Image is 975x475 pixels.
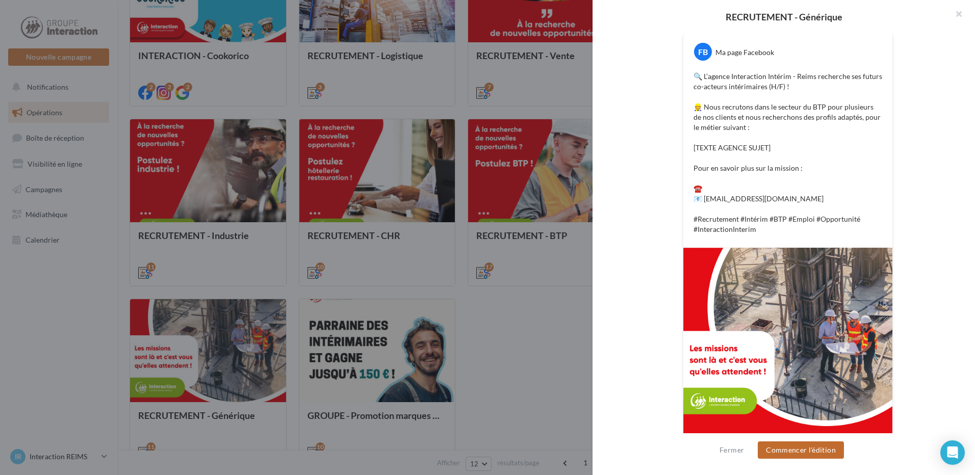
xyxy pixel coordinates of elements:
[940,440,965,465] div: Open Intercom Messenger
[758,441,844,459] button: Commencer l'édition
[694,71,882,234] p: 🔍 L’agence Interaction Intérim - Reims recherche ses futurs co-acteurs intérimaires (H/F) ! 👷 Nou...
[609,12,959,21] div: RECRUTEMENT - Générique
[694,43,712,61] div: FB
[715,47,774,58] div: Ma page Facebook
[715,444,748,456] button: Fermer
